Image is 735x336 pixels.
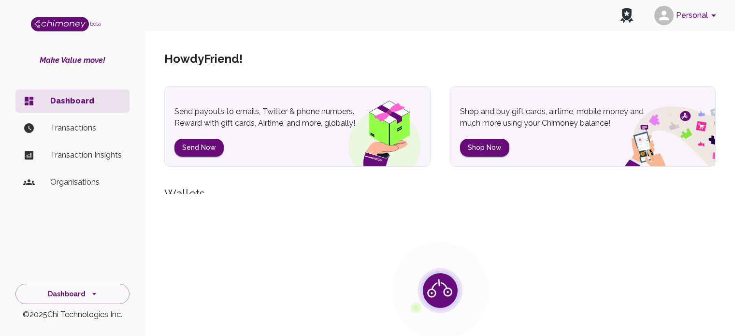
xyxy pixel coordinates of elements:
p: Organisations [50,176,122,188]
p: Dashboard [50,95,122,107]
p: Transactions [50,122,122,134]
h5: Howdy Friend ! [164,51,243,67]
p: Send payouts to emails, Twitter & phone numbers. Reward with gift cards, Airtime, and more, globa... [174,106,379,129]
button: Shop Now [460,139,509,157]
button: Send Now [174,139,224,157]
button: account of current user [650,3,723,28]
button: Dashboard [15,284,130,305]
p: Shop and buy gift cards, airtime, mobile money and much more using your Chimoney balance! [460,106,665,129]
img: gift box [331,94,430,166]
img: social spend [599,96,715,166]
img: Logo [31,17,89,31]
span: beta [90,21,101,27]
p: Transaction Insights [50,149,122,161]
h5: Wallets [164,186,716,202]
